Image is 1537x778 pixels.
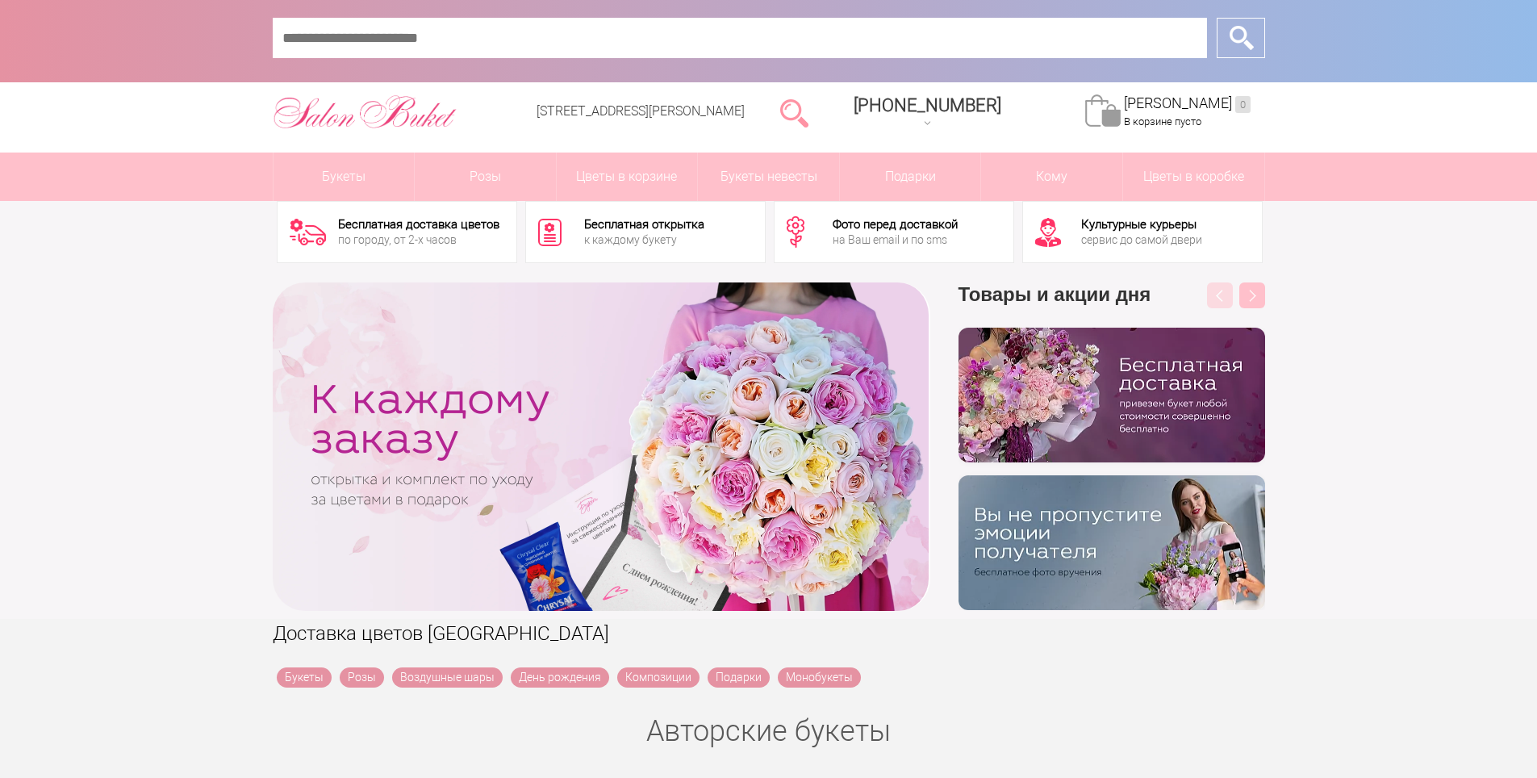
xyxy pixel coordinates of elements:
[415,153,556,201] a: Розы
[584,219,704,231] div: Бесплатная открытка
[959,328,1265,462] img: hpaj04joss48rwypv6hbykmvk1dj7zyr.png.webp
[833,234,958,245] div: на Ваш email и по sms
[646,714,891,748] a: Авторские букеты
[708,667,770,688] a: Подарки
[274,153,415,201] a: Букеты
[584,234,704,245] div: к каждому букету
[273,619,1265,648] h1: Доставка цветов [GEOGRAPHIC_DATA]
[1124,94,1251,113] a: [PERSON_NAME]
[617,667,700,688] a: Композиции
[778,667,861,688] a: Монобукеты
[844,90,1011,136] a: [PHONE_NUMBER]
[959,475,1265,610] img: v9wy31nijnvkfycrkduev4dhgt9psb7e.png.webp
[1081,219,1202,231] div: Культурные курьеры
[273,91,457,133] img: Цветы Нижний Новгород
[340,667,384,688] a: Розы
[338,234,499,245] div: по городу, от 2-х часов
[959,282,1265,328] h3: Товары и акции дня
[392,667,503,688] a: Воздушные шары
[698,153,839,201] a: Букеты невесты
[338,219,499,231] div: Бесплатная доставка цветов
[840,153,981,201] a: Подарки
[537,103,745,119] a: [STREET_ADDRESS][PERSON_NAME]
[1124,115,1201,128] span: В корзине пусто
[981,153,1122,201] span: Кому
[854,95,1001,115] span: [PHONE_NUMBER]
[277,667,332,688] a: Букеты
[833,219,958,231] div: Фото перед доставкой
[511,667,609,688] a: День рождения
[1123,153,1264,201] a: Цветы в коробке
[1081,234,1202,245] div: сервис до самой двери
[1235,96,1251,113] ins: 0
[1239,282,1265,308] button: Next
[557,153,698,201] a: Цветы в корзине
